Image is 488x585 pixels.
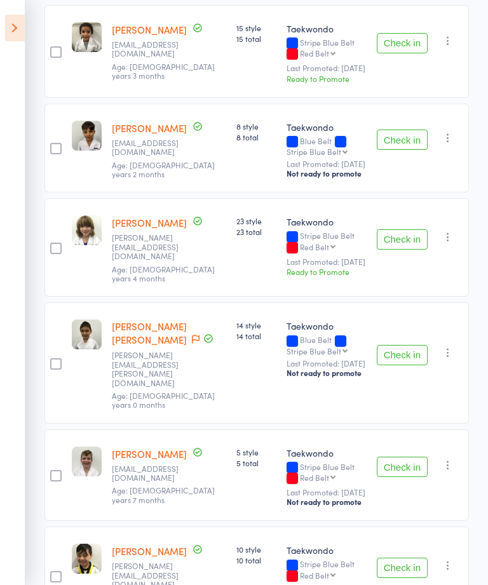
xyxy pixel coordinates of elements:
div: Red Belt [300,571,329,579]
div: Taekwondo [287,319,367,332]
a: [PERSON_NAME] [112,23,187,36]
span: 23 style [236,215,276,226]
img: image1682665340.png [72,215,102,245]
span: Age: [DEMOGRAPHIC_DATA] years 2 months [112,159,215,179]
span: 8 total [236,131,276,142]
small: Last Promoted: [DATE] [287,64,367,72]
div: Ready to Promote [287,73,367,84]
button: Check in [377,229,428,250]
span: 10 style [236,544,276,555]
div: Not ready to promote [287,368,367,378]
button: Check in [377,457,428,477]
a: [PERSON_NAME] [112,544,187,558]
div: Taekwondo [287,121,367,133]
img: image1709334148.png [72,319,102,349]
span: Age: [DEMOGRAPHIC_DATA] years 7 months [112,485,215,504]
span: 15 total [236,33,276,44]
small: tanyaadya05@gmail.com [112,40,194,58]
div: Red Belt [300,473,329,481]
div: Blue Belt [287,137,367,156]
div: Taekwondo [287,215,367,228]
img: image1639177040.png [72,544,102,574]
span: 23 total [236,226,276,237]
div: Stripe Blue Belt [287,147,341,156]
div: Ready to Promote [287,266,367,277]
small: Last Promoted: [DATE] [287,159,367,168]
a: [PERSON_NAME] [PERSON_NAME] [112,319,187,346]
img: image1715756516.png [72,121,102,151]
div: Taekwondo [287,544,367,556]
div: Taekwondo [287,447,367,459]
span: Age: [DEMOGRAPHIC_DATA] years 3 months [112,61,215,81]
div: Taekwondo [287,22,367,35]
span: 14 style [236,319,276,330]
small: danilcarey@outlook.com [112,464,194,483]
small: Last Promoted: [DATE] [287,488,367,497]
a: [PERSON_NAME] [112,447,187,461]
img: image1713335605.png [72,447,102,476]
div: Stripe Blue Belt [287,347,341,355]
div: Stripe Blue Belt [287,38,367,60]
small: Last Promoted: [DATE] [287,257,367,266]
div: Not ready to promote [287,168,367,178]
img: image1676674768.png [72,22,102,52]
small: Jim_babalis@yahoo.com.au [112,233,194,260]
button: Check in [377,130,428,150]
span: 8 style [236,121,276,131]
small: Appathuraiamanda@gmail.com [112,138,194,157]
div: Red Belt [300,243,329,251]
div: Blue Belt [287,335,367,354]
small: Last Promoted: [DATE] [287,359,367,368]
div: Stripe Blue Belt [287,231,367,253]
div: Not ready to promote [287,497,367,507]
div: Stripe Blue Belt [287,560,367,581]
a: [PERSON_NAME] [112,216,187,229]
div: Red Belt [300,49,329,57]
span: 15 style [236,22,276,33]
span: Age: [DEMOGRAPHIC_DATA] years 0 months [112,390,215,410]
span: 5 style [236,447,276,457]
span: 10 total [236,555,276,565]
span: 14 total [236,330,276,341]
span: 5 total [236,457,276,468]
span: Age: [DEMOGRAPHIC_DATA] years 4 months [112,264,215,283]
div: Stripe Blue Belt [287,462,367,484]
button: Check in [377,345,428,365]
small: karen.daisley@opalanz.com [112,351,194,387]
button: Check in [377,33,428,53]
a: [PERSON_NAME] [112,121,187,135]
button: Check in [377,558,428,578]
